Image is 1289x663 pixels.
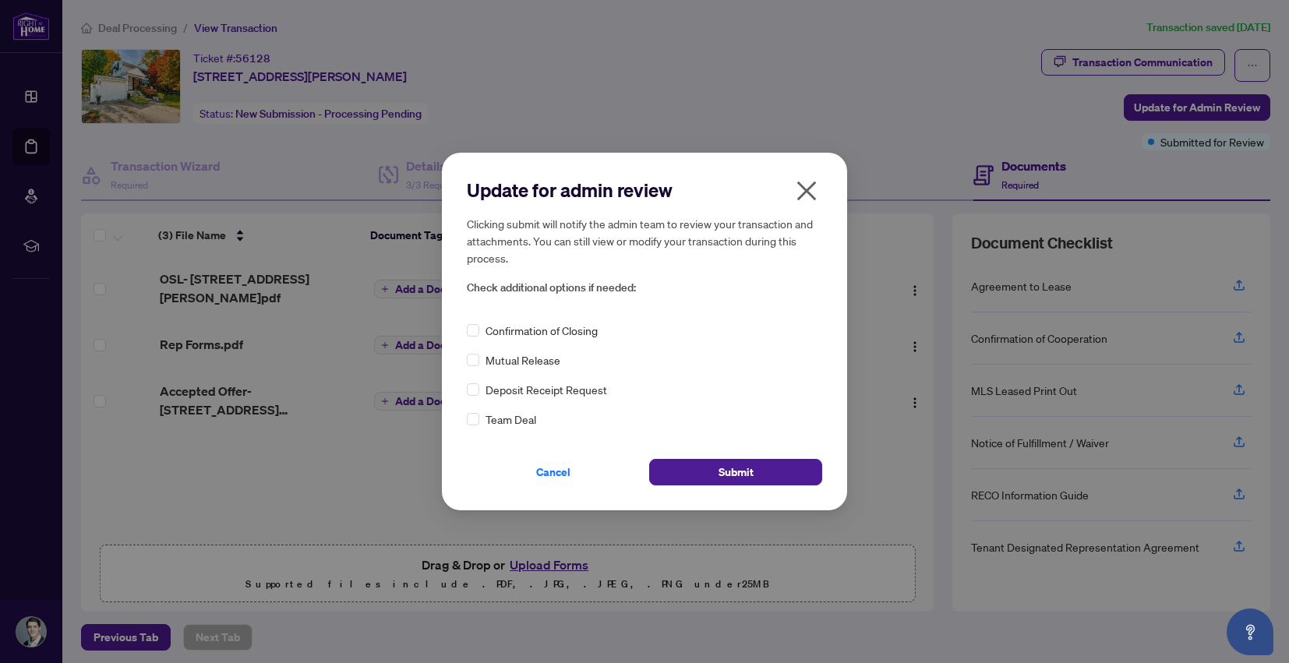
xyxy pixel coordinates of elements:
span: Check additional options if needed: [467,279,822,297]
span: close [794,178,819,203]
h5: Clicking submit will notify the admin team to review your transaction and attachments. You can st... [467,215,822,266]
span: Submit [719,460,754,485]
button: Submit [649,459,822,485]
button: Cancel [467,459,640,485]
span: Deposit Receipt Request [486,381,607,398]
span: Confirmation of Closing [486,322,598,339]
h2: Update for admin review [467,178,822,203]
button: Open asap [1227,608,1273,655]
span: Mutual Release [486,351,560,369]
span: Team Deal [486,411,536,428]
span: Cancel [536,460,570,485]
